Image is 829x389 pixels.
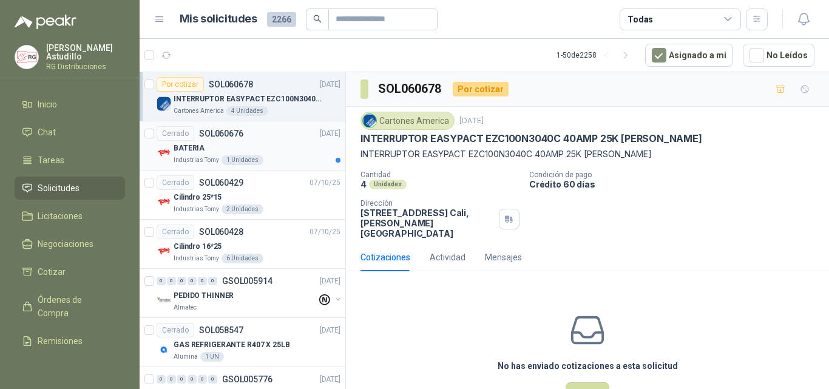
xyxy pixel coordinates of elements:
[15,177,125,200] a: Solicitudes
[157,375,166,384] div: 0
[222,205,263,214] div: 2 Unidades
[198,277,207,285] div: 0
[199,228,243,236] p: SOL060428
[180,10,257,28] h1: Mis solicitudes
[157,323,194,337] div: Cerrado
[378,79,443,98] h3: SOL060678
[15,288,125,325] a: Órdenes de Compra
[498,359,678,373] h3: No has enviado cotizaciones a esta solicitud
[208,375,217,384] div: 0
[38,126,56,139] span: Chat
[15,205,125,228] a: Licitaciones
[226,106,268,116] div: 4 Unidades
[38,98,57,111] span: Inicio
[174,352,198,362] p: Alumina
[157,195,171,209] img: Company Logo
[174,303,197,313] p: Almatec
[174,155,219,165] p: Industrias Tomy
[46,44,125,61] p: [PERSON_NAME] Astudillo
[485,251,522,264] div: Mensajes
[174,106,224,116] p: Cartones America
[174,192,222,203] p: Cilindro 25*15
[157,175,194,190] div: Cerrado
[38,209,83,223] span: Licitaciones
[222,254,263,263] div: 6 Unidades
[157,277,166,285] div: 0
[38,154,64,167] span: Tareas
[360,199,494,208] p: Dirección
[38,181,80,195] span: Solicitudes
[157,274,343,313] a: 0 0 0 0 0 0 GSOL005914[DATE] Company LogoPEDIDO THINNERAlmatec
[140,318,345,367] a: CerradoSOL058547[DATE] Company LogoGAS REFRIGERANTE R407 X 25LBAlumina1 UN
[174,93,325,105] p: INTERRUPTOR EASYPACT EZC100N3040C 40AMP 25K [PERSON_NAME]
[174,339,290,351] p: GAS REFRIGERANTE R407 X 25LB
[157,342,171,357] img: Company Logo
[157,146,171,160] img: Company Logo
[38,265,66,279] span: Cotizar
[557,46,635,65] div: 1 - 50 de 2258
[174,290,234,302] p: PEDIDO THINNER
[628,13,653,26] div: Todas
[459,115,484,127] p: [DATE]
[645,44,733,67] button: Asignado a mi
[222,375,272,384] p: GSOL005776
[15,46,38,69] img: Company Logo
[320,276,340,287] p: [DATE]
[529,179,824,189] p: Crédito 60 días
[198,375,207,384] div: 0
[177,277,186,285] div: 0
[157,126,194,141] div: Cerrado
[157,225,194,239] div: Cerrado
[38,334,83,348] span: Remisiones
[38,293,113,320] span: Órdenes de Compra
[140,171,345,220] a: CerradoSOL06042907/10/25 Company LogoCilindro 25*15Industrias Tomy2 Unidades
[310,177,340,189] p: 07/10/25
[140,220,345,269] a: CerradoSOL06042807/10/25 Company LogoCilindro 16*25Industrias Tomy6 Unidades
[199,326,243,334] p: SOL058547
[167,277,176,285] div: 0
[453,82,509,96] div: Por cotizar
[199,129,243,138] p: SOL060676
[38,237,93,251] span: Negociaciones
[360,179,367,189] p: 4
[369,180,407,189] div: Unidades
[15,149,125,172] a: Tareas
[529,171,824,179] p: Condición de pago
[15,93,125,116] a: Inicio
[174,241,222,252] p: Cilindro 16*25
[140,121,345,171] a: CerradoSOL060676[DATE] Company LogoBATERIAIndustrias Tomy1 Unidades
[200,352,224,362] div: 1 UN
[15,330,125,353] a: Remisiones
[360,112,455,130] div: Cartones America
[157,96,171,111] img: Company Logo
[15,232,125,255] a: Negociaciones
[320,128,340,140] p: [DATE]
[360,171,519,179] p: Cantidad
[174,254,219,263] p: Industrias Tomy
[360,147,814,161] p: INTERRUPTOR EASYPACT EZC100N3040C 40AMP 25K [PERSON_NAME]
[208,277,217,285] div: 0
[15,121,125,144] a: Chat
[313,15,322,23] span: search
[157,293,171,308] img: Company Logo
[46,63,125,70] p: RG Distribuciones
[430,251,465,264] div: Actividad
[174,205,219,214] p: Industrias Tomy
[320,374,340,385] p: [DATE]
[188,375,197,384] div: 0
[140,72,345,121] a: Por cotizarSOL060678[DATE] Company LogoINTERRUPTOR EASYPACT EZC100N3040C 40AMP 25K [PERSON_NAME]C...
[360,132,702,145] p: INTERRUPTOR EASYPACT EZC100N3040C 40AMP 25K [PERSON_NAME]
[177,375,186,384] div: 0
[15,260,125,283] a: Cotizar
[320,79,340,90] p: [DATE]
[15,15,76,29] img: Logo peakr
[15,357,125,381] a: Configuración
[157,244,171,259] img: Company Logo
[174,143,205,154] p: BATERIA
[167,375,176,384] div: 0
[188,277,197,285] div: 0
[360,208,494,238] p: [STREET_ADDRESS] Cali , [PERSON_NAME][GEOGRAPHIC_DATA]
[310,226,340,238] p: 07/10/25
[360,251,410,264] div: Cotizaciones
[267,12,296,27] span: 2266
